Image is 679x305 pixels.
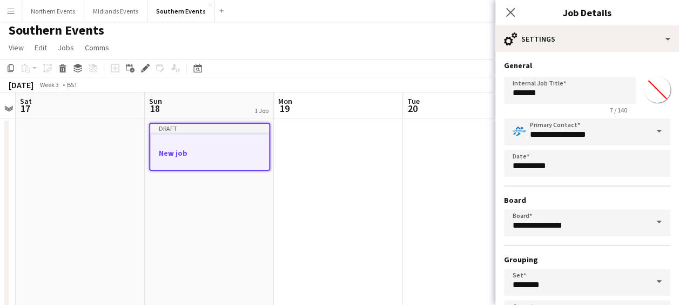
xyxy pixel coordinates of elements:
[36,81,63,89] span: Week 3
[495,26,679,52] div: Settings
[150,124,269,132] div: Draft
[504,195,670,205] h3: Board
[84,1,147,22] button: Midlands Events
[4,41,28,55] a: View
[80,41,113,55] a: Comms
[504,255,670,264] h3: Grouping
[67,81,78,89] div: BST
[147,1,215,22] button: Southern Events
[22,1,84,22] button: Northern Events
[9,22,104,38] h1: Southern Events
[30,41,51,55] a: Edit
[85,43,109,52] span: Comms
[495,5,679,19] h3: Job Details
[278,96,292,106] span: Mon
[601,106,636,114] span: 7 / 140
[147,102,162,115] span: 18
[407,96,420,106] span: Tue
[150,148,269,158] h3: New job
[35,43,47,52] span: Edit
[149,96,162,106] span: Sun
[504,61,670,70] h3: General
[58,43,74,52] span: Jobs
[53,41,78,55] a: Jobs
[149,123,270,171] app-job-card: DraftNew job
[20,96,32,106] span: Sat
[406,102,420,115] span: 20
[18,102,32,115] span: 17
[9,79,33,90] div: [DATE]
[254,107,268,115] div: 1 Job
[277,102,292,115] span: 19
[9,43,24,52] span: View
